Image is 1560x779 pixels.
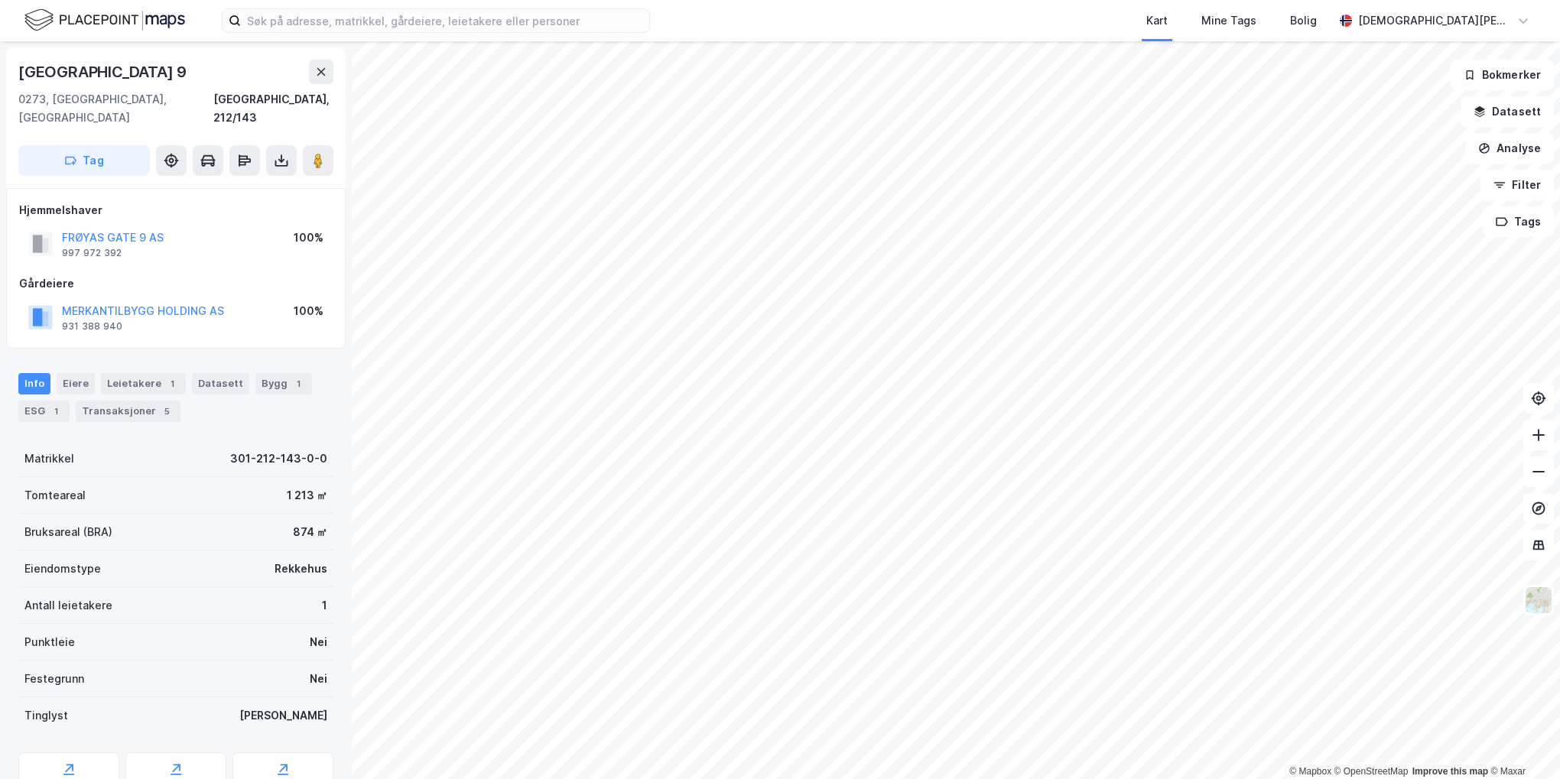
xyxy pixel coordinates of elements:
[1412,766,1488,777] a: Improve this map
[294,229,323,247] div: 100%
[1334,766,1409,777] a: OpenStreetMap
[19,201,333,219] div: Hjemmelshaver
[101,373,186,394] div: Leietakere
[24,450,74,468] div: Matrikkel
[287,486,327,505] div: 1 213 ㎡
[62,247,122,259] div: 997 972 392
[1484,706,1560,779] iframe: Chat Widget
[48,404,63,419] div: 1
[1524,586,1553,615] img: Z
[1290,11,1317,30] div: Bolig
[1451,60,1554,90] button: Bokmerker
[24,7,185,34] img: logo.f888ab2527a4732fd821a326f86c7f29.svg
[1358,11,1511,30] div: [DEMOGRAPHIC_DATA][PERSON_NAME]
[310,670,327,688] div: Nei
[1480,170,1554,200] button: Filter
[24,523,112,541] div: Bruksareal (BRA)
[24,486,86,505] div: Tomteareal
[18,373,50,394] div: Info
[1483,206,1554,237] button: Tags
[19,274,333,293] div: Gårdeiere
[24,633,75,651] div: Punktleie
[1289,766,1331,777] a: Mapbox
[213,90,333,127] div: [GEOGRAPHIC_DATA], 212/143
[24,670,84,688] div: Festegrunn
[241,9,649,32] input: Søk på adresse, matrikkel, gårdeiere, leietakere eller personer
[239,706,327,725] div: [PERSON_NAME]
[159,404,174,419] div: 5
[294,302,323,320] div: 100%
[1201,11,1256,30] div: Mine Tags
[18,60,190,84] div: [GEOGRAPHIC_DATA] 9
[310,633,327,651] div: Nei
[275,560,327,578] div: Rekkehus
[192,373,249,394] div: Datasett
[1146,11,1168,30] div: Kart
[62,320,122,333] div: 931 388 940
[24,560,101,578] div: Eiendomstype
[322,596,327,615] div: 1
[76,401,180,422] div: Transaksjoner
[18,401,70,422] div: ESG
[18,90,213,127] div: 0273, [GEOGRAPHIC_DATA], [GEOGRAPHIC_DATA]
[1461,96,1554,127] button: Datasett
[230,450,327,468] div: 301-212-143-0-0
[24,596,112,615] div: Antall leietakere
[291,376,306,391] div: 1
[164,376,180,391] div: 1
[1465,133,1554,164] button: Analyse
[255,373,312,394] div: Bygg
[18,145,150,176] button: Tag
[57,373,95,394] div: Eiere
[293,523,327,541] div: 874 ㎡
[24,706,68,725] div: Tinglyst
